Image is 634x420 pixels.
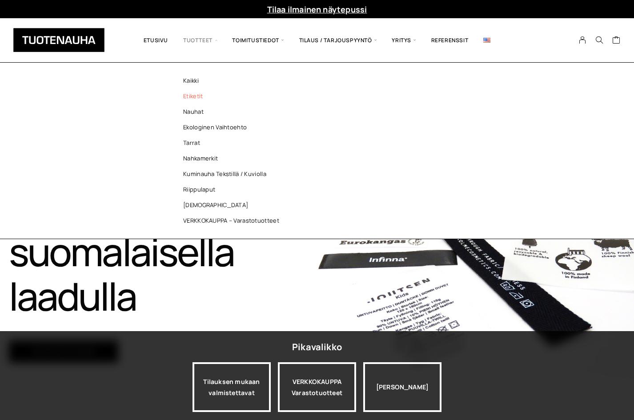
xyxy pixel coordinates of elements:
a: Tilaa ilmainen näytepussi [267,4,367,15]
span: Yritys [384,25,423,56]
div: [PERSON_NAME] [363,362,441,412]
a: Kaikki [169,73,298,88]
a: [DEMOGRAPHIC_DATA] [169,197,298,213]
h1: Tuotemerkit, nauhat ja etiketit suomalaisella laadulla​ [9,140,317,318]
div: Pikavalikko [292,339,342,355]
a: My Account [574,36,591,44]
span: Tuotteet [176,25,225,56]
a: VERKKOKAUPPA – Varastotuotteet [169,213,298,228]
img: English [483,38,490,43]
button: Search [591,36,608,44]
a: Tilauksen mukaan valmistettavat [193,362,271,412]
a: Ekologinen vaihtoehto [169,120,298,135]
a: Cart [612,36,621,46]
a: Etiketit [169,88,298,104]
a: Nahkamerkit [169,151,298,166]
a: VERKKOKAUPPAVarastotuotteet [278,362,356,412]
a: Tarrat [169,135,298,151]
span: Toimitustiedot [225,25,291,56]
div: VERKKOKAUPPA Varastotuotteet [278,362,356,412]
img: Tuotenauha Oy [13,28,104,52]
a: Referenssit [424,25,476,56]
a: Nauhat [169,104,298,120]
img: Etusivu 1 [317,124,634,379]
a: Riippulaput [169,182,298,197]
span: Tilaus / Tarjouspyyntö [292,25,385,56]
a: Kuminauha tekstillä / kuviolla [169,166,298,182]
a: Etusivu [136,25,176,56]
